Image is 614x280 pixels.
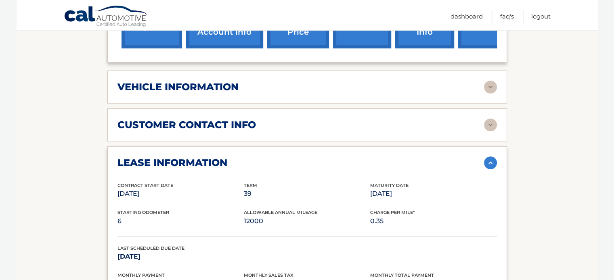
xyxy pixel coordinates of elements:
[117,183,173,188] span: Contract Start Date
[451,10,483,23] a: Dashboard
[484,156,497,169] img: accordion-active.svg
[117,81,239,93] h2: vehicle information
[370,272,434,278] span: Monthly Total Payment
[370,209,415,215] span: Charge Per Mile*
[531,10,551,23] a: Logout
[117,272,165,278] span: Monthly Payment
[244,216,370,227] p: 12000
[484,118,497,131] img: accordion-rest.svg
[500,10,514,23] a: FAQ's
[117,209,169,215] span: Starting Odometer
[117,119,256,131] h2: customer contact info
[370,183,409,188] span: Maturity Date
[64,5,149,29] a: Cal Automotive
[244,188,370,199] p: 39
[370,188,497,199] p: [DATE]
[244,183,257,188] span: Term
[244,272,293,278] span: Monthly Sales Tax
[370,216,497,227] p: 0.35
[484,81,497,93] img: accordion-rest.svg
[117,157,227,169] h2: lease information
[244,209,317,215] span: Allowable Annual Mileage
[117,216,244,227] p: 6
[117,251,244,262] p: [DATE]
[117,245,184,251] span: Last Scheduled Due Date
[117,188,244,199] p: [DATE]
